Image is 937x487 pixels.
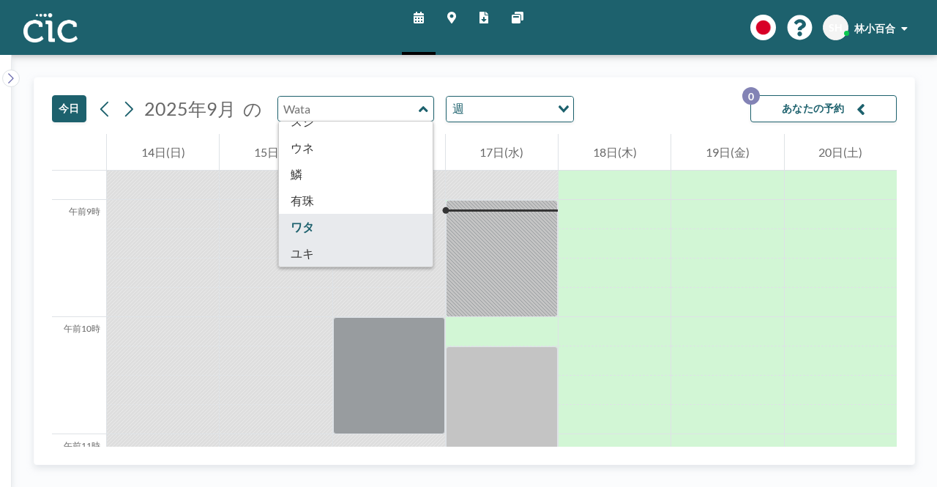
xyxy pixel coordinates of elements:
[479,145,523,159] font: 17日(水)
[468,100,549,119] input: オプションを検索
[750,95,897,122] button: あなたの予約0
[291,193,314,207] font: 有珠
[291,167,302,181] font: 鱗
[706,145,750,159] font: 19日(金)
[69,206,100,217] font: 午前9時
[144,97,236,119] font: 2025年9月
[291,220,314,234] font: ワタ
[854,22,895,34] font: 林小百合
[254,145,298,159] font: 15日(月)
[64,323,100,334] font: 午前10時
[782,102,845,114] font: あなたの予約
[23,13,78,42] img: 組織ロゴ
[243,97,262,119] font: の
[64,440,100,451] font: 午前11時
[52,95,86,122] button: 今日
[829,21,843,34] font: SH
[291,141,314,155] font: ウネ
[278,97,419,121] input: Wata
[452,101,464,115] font: 週
[593,145,637,159] font: 18日(木)
[447,97,573,122] div: オプションを検索
[141,145,185,159] font: 14日(日)
[291,114,314,128] font: スジ
[291,246,314,260] font: ユキ
[818,145,862,159] font: 20日(土)
[59,102,80,114] font: 今日
[748,90,754,103] font: 0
